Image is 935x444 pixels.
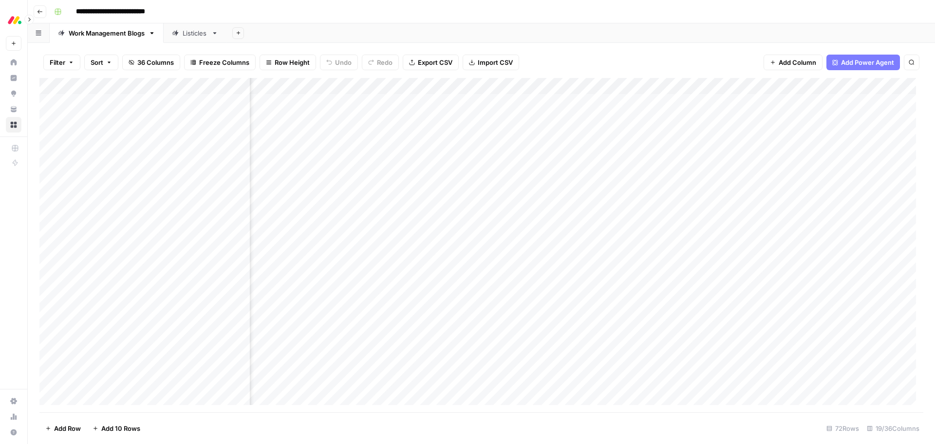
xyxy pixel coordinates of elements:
a: Settings [6,393,21,409]
button: Row Height [260,55,316,70]
div: 72 Rows [823,421,863,436]
button: 36 Columns [122,55,180,70]
span: Row Height [275,58,310,67]
button: Add Row [39,421,87,436]
a: Opportunities [6,86,21,101]
a: Insights [6,70,21,86]
a: Listicles [164,23,226,43]
button: Undo [320,55,358,70]
span: Export CSV [418,58,452,67]
button: Sort [84,55,118,70]
button: Freeze Columns [184,55,256,70]
div: 19/36 Columns [863,421,923,436]
button: Workspace: Monday.com [6,8,21,32]
span: Import CSV [478,58,513,67]
button: Redo [362,55,399,70]
button: Help + Support [6,425,21,440]
div: Work Management Blogs [69,28,145,38]
span: Redo [377,58,393,67]
button: Filter [43,55,80,70]
span: Undo [335,58,352,67]
button: Add 10 Rows [87,421,146,436]
span: Sort [91,58,103,67]
div: Listicles [183,28,207,38]
a: Browse [6,117,21,133]
span: Add 10 Rows [101,424,140,433]
span: Freeze Columns [199,58,249,67]
span: Add Power Agent [841,58,894,67]
button: Export CSV [403,55,459,70]
a: Work Management Blogs [50,23,164,43]
span: Add Row [54,424,81,433]
button: Import CSV [463,55,519,70]
span: Filter [50,58,65,67]
span: 36 Columns [137,58,174,67]
a: Home [6,55,21,70]
img: Monday.com Logo [6,11,23,29]
button: Add Column [764,55,823,70]
button: Add Power Agent [826,55,900,70]
a: Usage [6,409,21,425]
a: Your Data [6,101,21,117]
span: Add Column [779,58,816,67]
